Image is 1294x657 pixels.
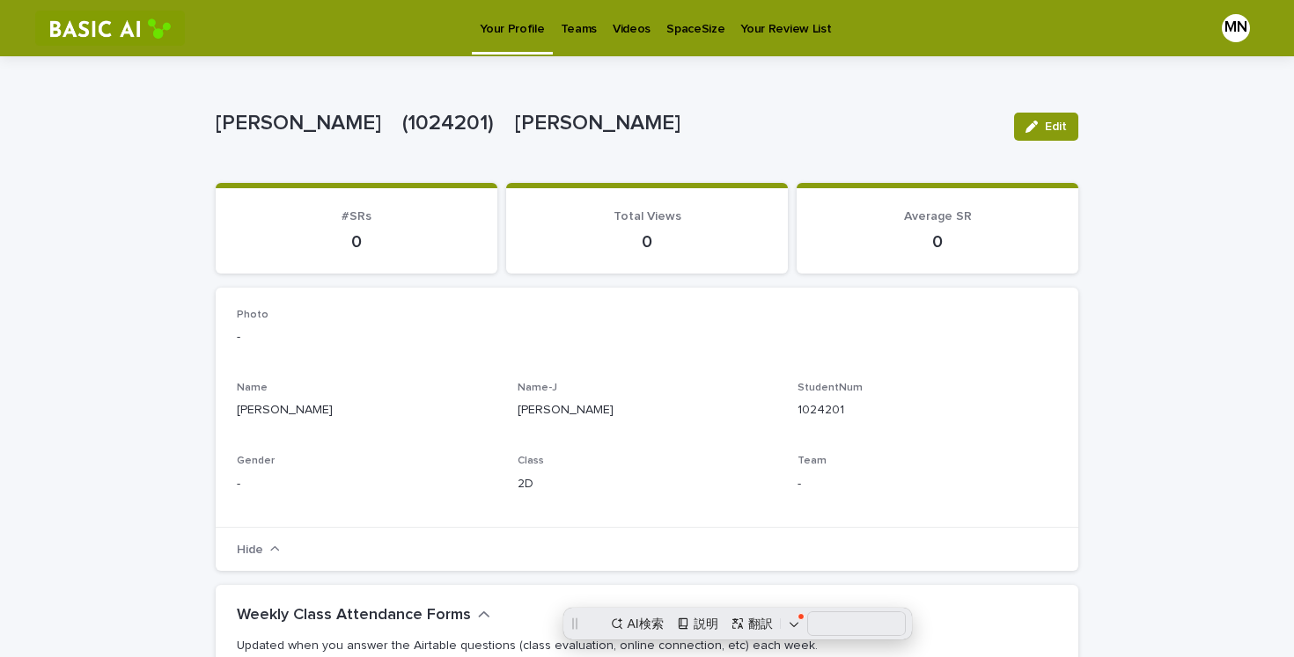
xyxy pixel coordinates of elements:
[216,111,1000,136] p: [PERSON_NAME] (1024201) [PERSON_NAME]
[237,456,275,466] span: Gender
[237,543,280,556] button: Hide
[1045,120,1067,133] span: Edit
[527,231,767,252] p: 0
[798,401,1057,420] p: 1024201
[518,475,777,493] p: 2D
[1222,14,1250,42] div: MN
[237,383,268,393] span: Name
[237,606,471,625] h2: Weekly Class Attendance Forms
[35,11,185,46] img: RtIB8pj2QQiOZo6waziI
[798,383,863,393] span: StudentNum
[237,328,1057,347] p: -
[237,310,268,320] span: Photo
[518,456,544,466] span: Class
[237,231,476,252] p: 0
[518,401,777,420] p: [PERSON_NAME]
[798,456,827,466] span: Team
[342,210,371,223] span: #SRs
[818,231,1057,252] p: 0
[518,383,557,393] span: Name-J
[237,401,496,420] p: [PERSON_NAME]
[237,475,496,493] p: -
[237,606,490,625] button: Weekly Class Attendance Forms
[237,638,1050,653] p: Updated when you answer the Airtable questions (class evaluation, online connection, etc) each week.
[798,475,1057,493] p: -
[904,210,972,223] span: Average SR
[1014,113,1078,141] button: Edit
[614,210,681,223] span: Total Views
